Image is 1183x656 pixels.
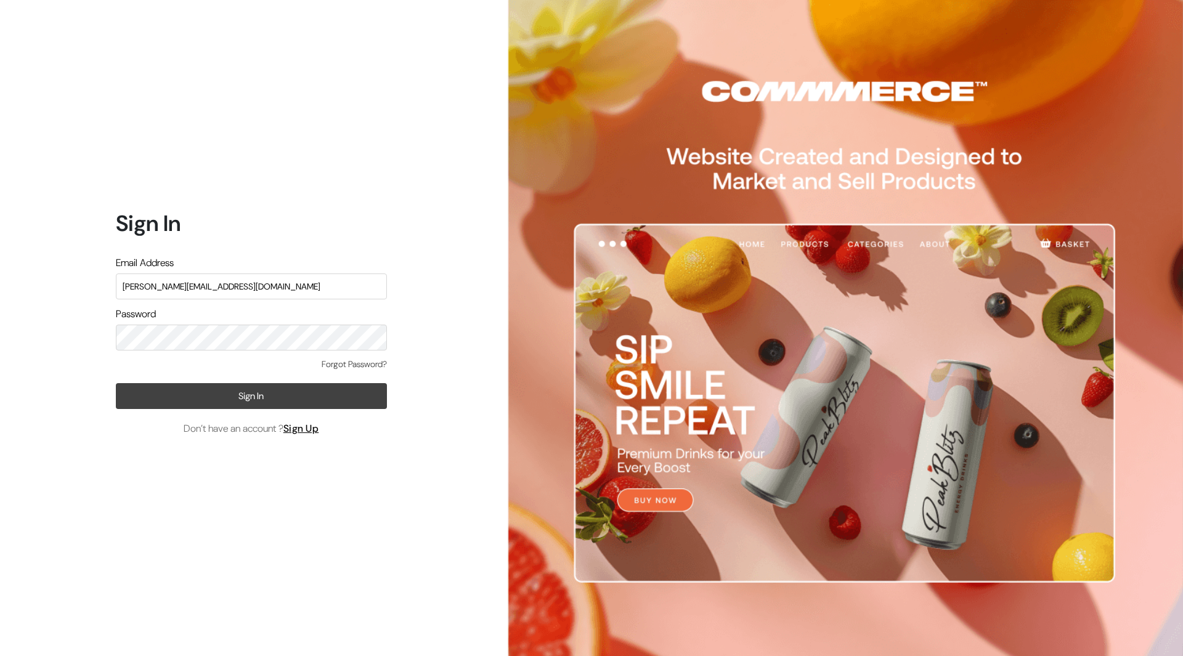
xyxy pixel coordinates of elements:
[116,210,387,237] h1: Sign In
[116,307,156,322] label: Password
[283,422,319,435] a: Sign Up
[116,383,387,409] button: Sign In
[184,421,319,436] span: Don’t have an account ?
[322,358,387,371] a: Forgot Password?
[116,256,174,270] label: Email Address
